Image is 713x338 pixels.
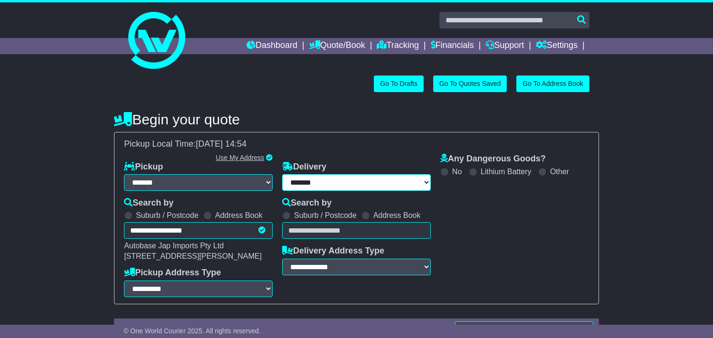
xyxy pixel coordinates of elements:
label: Search by [124,198,173,208]
label: No [452,167,462,176]
a: Go To Quotes Saved [433,75,507,92]
label: Search by [282,198,332,208]
label: Pickup [124,162,163,172]
h4: Begin your quote [114,112,599,127]
a: Quote/Book [309,38,365,54]
a: Settings [536,38,578,54]
span: [DATE] 14:54 [196,139,247,149]
label: Address Book [215,211,263,220]
a: Tracking [377,38,419,54]
label: Other [550,167,569,176]
label: Suburb / Postcode [136,211,199,220]
a: Dashboard [247,38,297,54]
label: Delivery [282,162,326,172]
a: Go To Drafts [374,75,423,92]
a: Financials [431,38,474,54]
div: Pickup Local Time: [119,139,594,150]
button: Increase my warranty / insurance cover [455,321,593,338]
label: Pickup Address Type [124,268,221,278]
label: Address Book [373,211,421,220]
a: Go To Address Book [516,75,589,92]
label: Delivery Address Type [282,246,384,256]
label: Lithium Battery [481,167,532,176]
span: Autobase Jap Imports Pty Ltd [124,242,224,250]
span: © One World Courier 2025. All rights reserved. [124,327,261,335]
label: Suburb / Postcode [294,211,357,220]
a: Use My Address [216,154,264,161]
a: Support [485,38,524,54]
label: Any Dangerous Goods? [440,154,546,164]
span: [STREET_ADDRESS][PERSON_NAME] [124,252,262,260]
